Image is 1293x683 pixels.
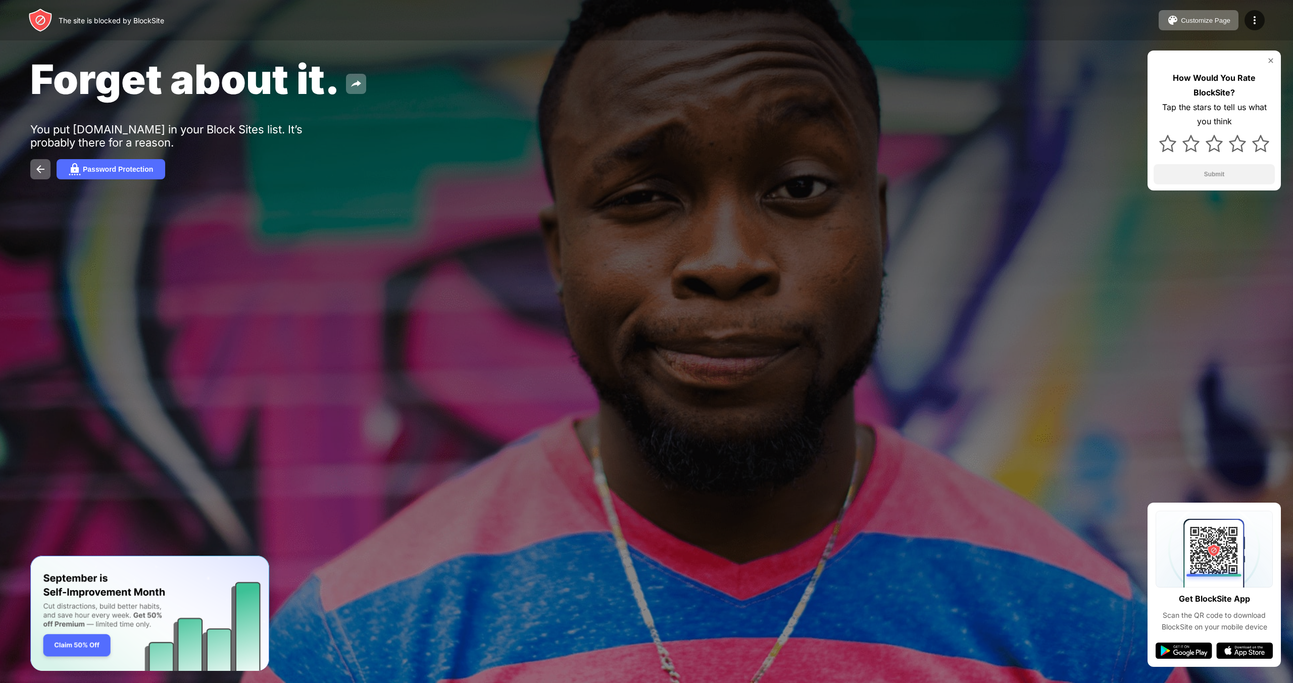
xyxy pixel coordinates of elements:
[83,165,153,173] div: Password Protection
[1156,643,1212,659] img: google-play.svg
[28,8,53,32] img: header-logo.svg
[69,163,81,175] img: password.svg
[1206,135,1223,152] img: star.svg
[1267,57,1275,65] img: rate-us-close.svg
[1154,164,1275,184] button: Submit
[34,163,46,175] img: back.svg
[59,16,164,25] div: The site is blocked by BlockSite
[30,55,340,104] span: Forget about it.
[350,78,362,90] img: share.svg
[1156,511,1273,588] img: qrcode.svg
[1156,610,1273,632] div: Scan the QR code to download BlockSite on your mobile device
[1249,14,1261,26] img: menu-icon.svg
[1216,643,1273,659] img: app-store.svg
[1181,17,1230,24] div: Customize Page
[30,556,269,671] iframe: Banner
[1159,10,1238,30] button: Customize Page
[57,159,165,179] button: Password Protection
[1229,135,1246,152] img: star.svg
[1159,135,1176,152] img: star.svg
[30,123,342,149] div: You put [DOMAIN_NAME] in your Block Sites list. It’s probably there for a reason.
[1182,135,1200,152] img: star.svg
[1154,71,1275,100] div: How Would You Rate BlockSite?
[1154,100,1275,129] div: Tap the stars to tell us what you think
[1167,14,1179,26] img: pallet.svg
[1179,592,1250,606] div: Get BlockSite App
[1252,135,1269,152] img: star.svg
